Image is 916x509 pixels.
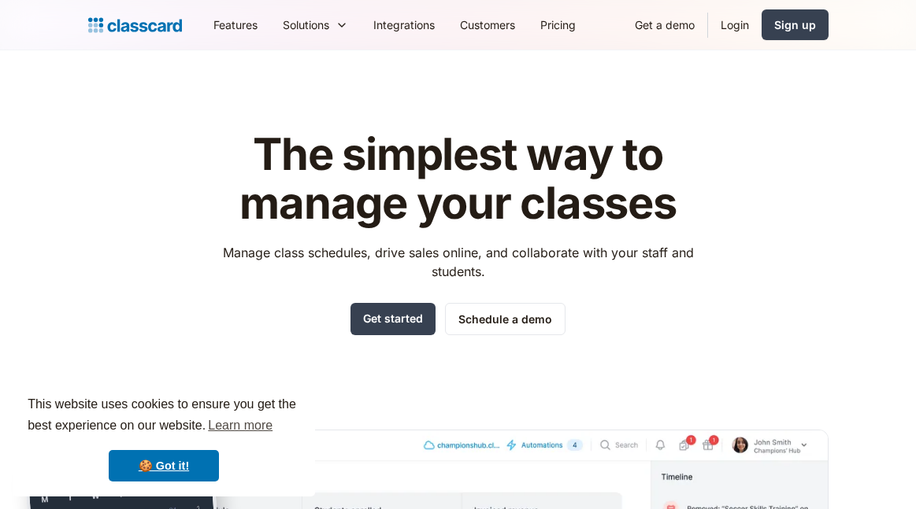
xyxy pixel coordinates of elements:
[774,17,816,33] div: Sign up
[13,380,315,496] div: cookieconsent
[350,303,436,335] a: Get started
[88,14,182,36] a: home
[528,7,588,42] a: Pricing
[622,7,707,42] a: Get a demo
[201,7,270,42] a: Features
[208,243,708,281] p: Manage class schedules, drive sales online, and collaborate with your staff and students.
[445,303,566,335] a: Schedule a demo
[208,131,708,227] h1: The simplest way to manage your classes
[109,450,219,481] a: dismiss cookie message
[708,7,762,42] a: Login
[762,9,829,40] a: Sign up
[206,414,275,437] a: learn more about cookies
[447,7,528,42] a: Customers
[283,17,329,33] div: Solutions
[28,395,300,437] span: This website uses cookies to ensure you get the best experience on our website.
[270,7,361,42] div: Solutions
[361,7,447,42] a: Integrations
